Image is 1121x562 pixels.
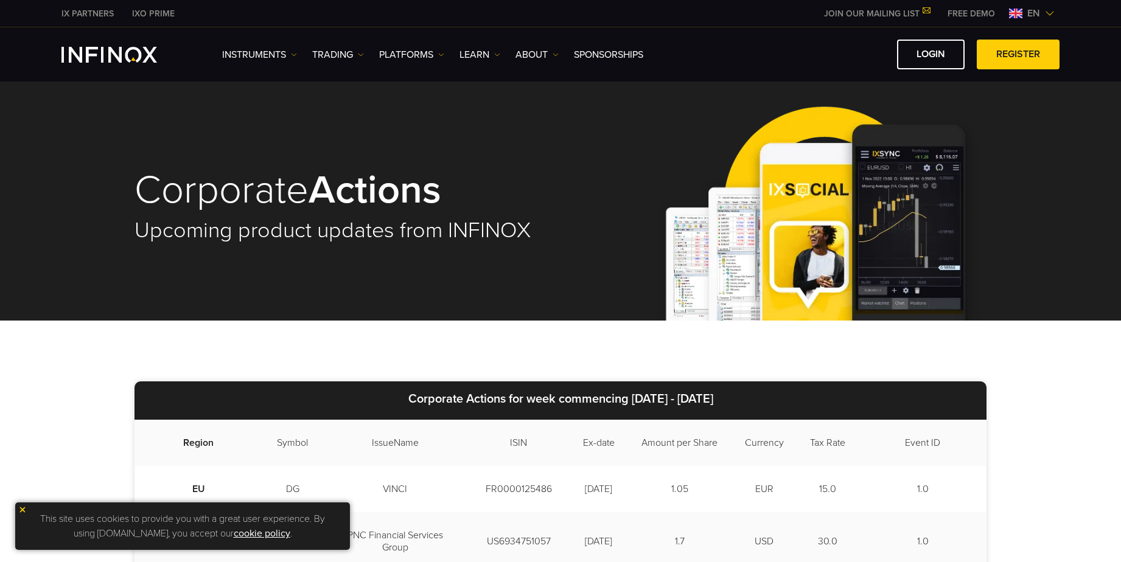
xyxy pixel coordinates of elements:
td: 15.0 [797,466,859,512]
a: Instruments [222,47,297,62]
strong: Corporate Actions for week commencing [408,392,629,406]
a: ABOUT [515,47,559,62]
td: EU [134,466,262,512]
td: 1.05 [627,466,732,512]
td: FR0000125486 [467,466,570,512]
td: ISIN [467,420,570,466]
a: LOGIN [897,40,965,69]
td: Symbol [262,420,323,466]
td: Currency [732,420,797,466]
td: Region [134,420,262,466]
td: Event ID [859,420,987,466]
td: IssueName [323,420,467,466]
td: DG [262,466,323,512]
a: PLATFORMS [379,47,444,62]
span: en [1022,6,1045,21]
td: [DATE] [570,466,627,512]
strong: [DATE] - [DATE] [632,392,713,406]
td: Amount per Share [627,420,732,466]
td: 1.0 [859,466,987,512]
td: Ex-date [570,420,627,466]
a: REGISTER [977,40,1060,69]
td: EUR [732,466,797,512]
h1: Corporate [134,170,543,211]
td: Tax Rate [797,420,859,466]
p: This site uses cookies to provide you with a great user experience. By using [DOMAIN_NAME], you a... [21,508,344,544]
a: INFINOX Logo [61,47,186,63]
a: INFINOX [52,7,123,20]
strong: Actions [309,166,441,214]
img: yellow close icon [18,505,27,514]
a: SPONSORSHIPS [574,47,643,62]
a: Learn [459,47,500,62]
a: cookie policy [234,527,290,539]
h2: Upcoming product updates from INFINOX [134,217,543,244]
td: VINCI [323,466,467,512]
a: TRADING [312,47,364,62]
a: JOIN OUR MAILING LIST [815,9,938,19]
a: INFINOX [123,7,184,20]
a: INFINOX MENU [938,7,1004,20]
